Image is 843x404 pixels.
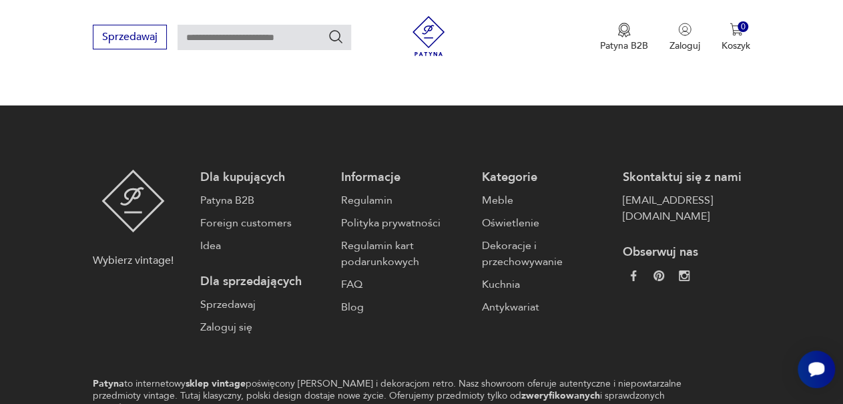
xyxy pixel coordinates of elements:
a: Zaloguj się [200,319,328,335]
a: Regulamin kart podarunkowych [341,238,469,270]
button: 0Koszyk [722,23,750,52]
a: Regulamin [341,192,469,208]
p: Informacje [341,170,469,186]
a: Meble [482,192,609,208]
img: Ikonka użytkownika [678,23,691,36]
p: Skontaktuj się z nami [623,170,750,186]
img: Ikona koszyka [730,23,743,36]
a: Patyna B2B [200,192,328,208]
p: Dla sprzedających [200,274,328,290]
p: Obserwuj nas [623,244,750,260]
p: Kategorie [482,170,609,186]
a: Polityka prywatności [341,215,469,231]
img: Patyna - sklep z meblami i dekoracjami vintage [408,16,449,56]
img: c2fd9cf7f39615d9d6839a72ae8e59e5.webp [679,270,689,281]
img: Ikona medalu [617,23,631,37]
a: Kuchnia [482,276,609,292]
div: 0 [738,21,749,33]
button: Zaloguj [669,23,700,52]
a: Oświetlenie [482,215,609,231]
button: Szukaj [328,29,344,45]
iframe: Smartsupp widget button [798,351,835,388]
img: 37d27d81a828e637adc9f9cb2e3d3a8a.webp [653,270,664,281]
a: Antykwariat [482,299,609,315]
a: Foreign customers [200,215,328,231]
a: Sprzedawaj [93,33,167,43]
a: Dekoracje i przechowywanie [482,238,609,270]
a: Blog [341,299,469,315]
p: Dla kupujących [200,170,328,186]
img: Patyna - sklep z meblami i dekoracjami vintage [101,170,165,232]
img: da9060093f698e4c3cedc1453eec5031.webp [628,270,639,281]
strong: zweryfikowanych [521,389,600,402]
a: [EMAIL_ADDRESS][DOMAIN_NAME] [623,192,750,224]
a: FAQ [341,276,469,292]
strong: Patyna [93,377,124,390]
button: Sprzedawaj [93,25,167,49]
p: Zaloguj [669,39,700,52]
p: Koszyk [722,39,750,52]
a: Sprzedawaj [200,296,328,313]
a: Ikona medaluPatyna B2B [600,23,648,52]
p: Patyna B2B [600,39,648,52]
button: Patyna B2B [600,23,648,52]
strong: sklep vintage [186,377,246,390]
a: Idea [200,238,328,254]
p: Wybierz vintage! [93,252,174,268]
